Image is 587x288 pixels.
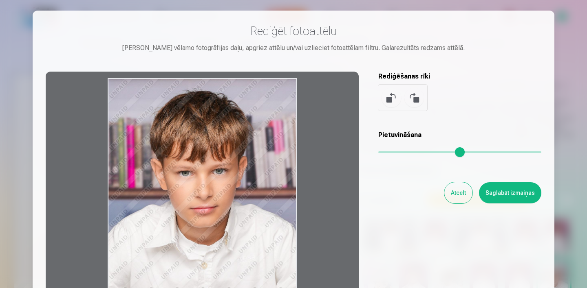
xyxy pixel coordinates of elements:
[479,182,541,203] button: Saglabāt izmaiņas
[378,72,541,81] h5: Rediģēšanas rīki
[378,130,541,140] h5: Pietuvināšana
[46,43,541,53] div: [PERSON_NAME] vēlamo fotogrāfijas daļu, apgriez attēlu un/vai uzlieciet fotoattēlam filtru. Galar...
[444,182,472,203] button: Atcelt
[46,24,541,38] h3: Rediģēt fotoattēlu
